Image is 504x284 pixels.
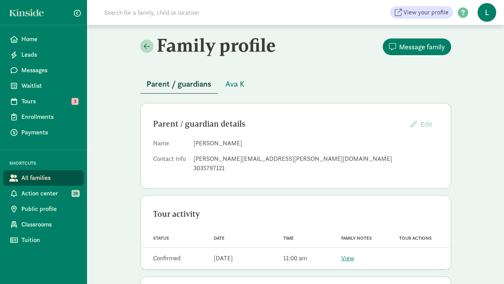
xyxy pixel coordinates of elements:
[403,8,448,17] span: View your profile
[399,235,432,241] span: Tour actions
[383,38,451,55] button: Message family
[399,42,445,52] span: Message family
[99,5,317,20] input: Search for a family, child or location
[21,66,78,75] span: Messages
[3,31,84,47] a: Home
[153,254,181,263] div: Confirmed
[3,186,84,201] a: Action center 28
[3,109,84,125] a: Enrollments
[194,164,438,173] div: 3035797121
[21,97,78,106] span: Tours
[21,128,78,137] span: Payments
[140,80,218,89] a: Parent / guardians
[3,232,84,248] a: Tuition
[153,154,187,176] dt: Contact Info
[3,94,84,109] a: Tours 3
[341,254,354,262] a: View
[390,6,453,19] a: View your profile
[140,34,294,56] h2: Family profile
[153,139,187,151] dt: Name
[283,254,307,263] div: 11:00 am
[21,112,78,122] span: Enrollments
[225,78,244,90] span: Ava K
[21,81,78,91] span: Waitlist
[21,220,78,229] span: Classrooms
[21,173,78,183] span: All families
[194,139,438,148] dd: [PERSON_NAME]
[153,118,404,130] div: Parent / guardian details
[219,80,251,89] a: Ava K
[3,125,84,140] a: Payments
[420,120,432,129] span: Edit
[153,235,169,241] span: Status
[3,170,84,186] a: All families
[219,75,251,93] button: Ava K
[283,235,294,241] span: Time
[404,116,438,132] button: Edit
[72,190,80,197] span: 28
[3,78,84,94] a: Waitlist
[3,63,84,78] a: Messages
[72,98,78,105] span: 3
[194,154,438,164] div: [PERSON_NAME][EMAIL_ADDRESS][PERSON_NAME][DOMAIN_NAME]
[21,50,78,59] span: Leads
[3,47,84,63] a: Leads
[3,201,84,217] a: Public profile
[146,78,211,90] span: Parent / guardians
[214,254,233,263] div: [DATE]
[21,204,78,214] span: Public profile
[21,189,78,198] span: Action center
[21,235,78,245] span: Tuition
[153,208,438,220] div: Tour activity
[140,75,218,94] button: Parent / guardians
[214,235,225,241] span: Date
[3,217,84,232] a: Classrooms
[21,35,78,44] span: Home
[478,3,496,22] span: L
[341,235,372,241] span: Family notes
[465,247,504,284] iframe: Chat Widget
